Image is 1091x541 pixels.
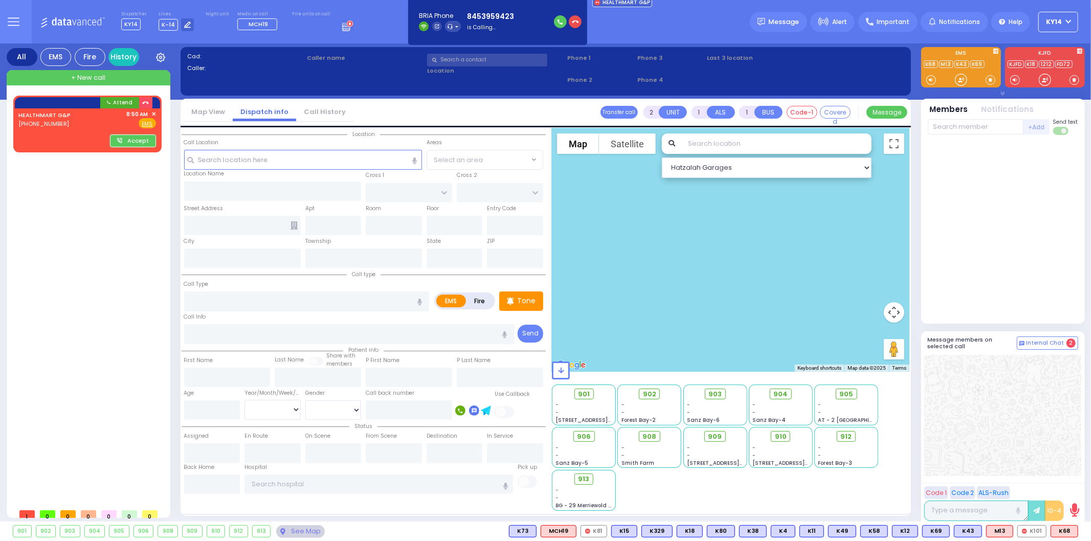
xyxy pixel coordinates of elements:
[457,356,491,365] label: P Last Name
[860,525,888,537] div: K58
[100,97,140,108] button: Attend
[427,139,442,147] label: Areas
[921,51,1001,58] label: EMS
[818,409,821,416] span: -
[60,526,80,537] div: 903
[184,170,225,178] label: Location Name
[159,11,194,17] label: Lines
[457,171,477,179] label: Cross 2
[567,54,634,62] span: Phone 1
[884,133,904,154] button: Toggle fullscreen view
[326,360,352,368] span: members
[752,409,755,416] span: -
[1047,17,1062,27] span: KY14
[81,510,96,518] span: 0
[13,526,31,537] div: 901
[611,525,637,537] div: K15
[1039,60,1054,68] a: 1212
[206,11,229,17] label: Night unit
[121,18,141,30] span: KY14
[1027,340,1064,347] span: Internal Chat
[184,313,206,321] label: Call Info
[142,510,158,518] span: 0
[101,510,117,518] span: 0
[305,237,331,245] label: Township
[758,18,765,26] img: message.svg
[621,452,625,459] span: -
[556,444,559,452] span: -
[687,452,690,459] span: -
[7,48,37,66] div: All
[366,432,397,440] label: From Scene
[708,389,722,399] span: 903
[818,416,894,424] span: AT - 2 [GEOGRAPHIC_DATA]
[1019,341,1025,346] img: comment-alt.png
[159,19,178,31] span: K-14
[820,106,851,119] button: Covered
[187,52,304,61] label: Cad:
[1051,525,1078,537] div: K68
[518,325,543,343] button: Send
[769,17,799,27] span: Message
[986,525,1013,537] div: M13
[1009,17,1022,27] span: Help
[677,525,703,537] div: K18
[60,510,76,518] span: 0
[818,401,821,409] span: -
[184,107,233,117] a: Map View
[832,17,847,27] span: Alert
[419,11,461,20] span: BRIA Phone
[184,139,219,147] label: Call Location
[641,525,673,537] div: K329
[922,525,950,537] div: K69
[244,389,301,397] div: Year/Month/Week/Day
[771,525,795,537] div: K4
[366,356,399,365] label: P First Name
[244,432,268,440] label: En Route
[754,106,783,119] button: BUS
[183,526,202,537] div: 909
[924,486,948,499] button: Code 1
[110,134,156,147] button: Accept
[839,389,853,399] span: 905
[799,525,824,537] div: BLS
[581,525,607,537] div: K81
[659,106,687,119] button: UNIT
[158,526,177,537] div: 908
[977,486,1010,499] button: ALS-Rush
[773,389,788,399] span: 904
[557,133,599,154] button: Show street map
[752,459,849,467] span: [STREET_ADDRESS][PERSON_NAME]
[349,422,377,430] span: Status
[249,20,268,28] span: MCH19
[939,17,980,27] span: Notifications
[121,11,147,17] label: Dispatcher
[752,401,755,409] span: -
[343,346,384,354] span: Patient info
[366,171,384,179] label: Cross 1
[556,502,613,509] span: BG - 29 Merriewold S.
[326,352,355,359] small: Share with
[40,48,71,66] div: EMS
[296,107,353,117] a: Call History
[954,525,982,537] div: BLS
[752,452,755,459] span: -
[621,459,654,467] span: Smith Farm
[708,432,722,442] span: 909
[954,525,982,537] div: K43
[184,237,195,245] label: City
[18,120,69,128] span: [PHONE_NUMBER]
[818,459,853,467] span: Forest Bay-3
[585,529,590,534] img: red-radio-icon.svg
[928,336,1017,350] h5: Message members on selected call
[19,510,35,518] span: 1
[818,452,821,459] span: -
[1005,51,1085,58] label: KJFD
[643,389,656,399] span: 902
[707,525,735,537] div: K80
[677,525,703,537] div: BLS
[427,205,439,213] label: Floor
[184,463,215,471] label: Back Home
[436,295,466,307] label: EMS
[687,444,690,452] span: -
